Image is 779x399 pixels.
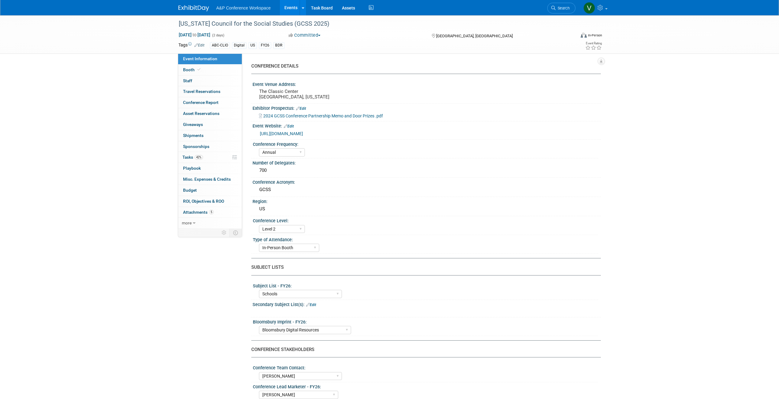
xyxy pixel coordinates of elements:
[183,111,219,116] span: Asset Reservations
[178,65,242,75] a: Booth
[183,89,220,94] span: Travel Reservations
[253,121,601,129] div: Event Website:
[183,122,203,127] span: Giveaways
[273,42,284,49] div: BDR
[178,218,242,228] a: more
[219,229,230,237] td: Personalize Event Tab Strip
[287,32,323,39] button: Committed
[178,174,242,185] a: Misc. Expenses & Credits
[253,317,598,325] div: Bloomsbury Imprint - FY26:
[183,67,202,72] span: Booth
[183,166,201,171] span: Playbook
[178,130,242,141] a: Shipments
[183,133,204,138] span: Shipments
[257,185,596,194] div: GCSS
[253,80,601,87] div: Event Venue Address:
[253,216,598,224] div: Conference Level:
[182,155,203,160] span: Tasks
[253,363,598,371] div: Conference Team Contact:
[178,196,242,207] a: ROI, Objectives & ROO
[249,42,257,49] div: US
[263,113,383,118] span: 2024 GCSS Conference Partnership Memo and Door Prizes .pdf
[183,188,197,193] span: Budget
[556,6,570,10] span: Search
[178,185,242,196] a: Budget
[539,32,602,41] div: Event Format
[212,33,224,37] span: (2 days)
[183,144,209,149] span: Sponsorships
[178,141,242,152] a: Sponsorships
[296,106,306,111] a: Edit
[178,76,242,86] a: Staff
[183,56,217,61] span: Event Information
[197,68,200,71] i: Booth reservation complete
[182,220,192,225] span: more
[177,18,566,29] div: [US_STATE] Council for the Social Studies (GCSS 2025)
[253,197,601,205] div: Region:
[253,300,601,308] div: Secondary Subject List(s):
[260,131,303,136] a: [URL][DOMAIN_NAME]
[251,346,596,353] div: CONFERENCE STAKEHOLDERS
[257,166,596,175] div: 700
[306,303,316,307] a: Edit
[259,113,383,118] a: 2024 GCSS Conference Partnership Memo and Door Prizes .pdf
[547,3,575,13] a: Search
[209,210,214,214] span: 5
[257,204,596,214] div: US
[251,63,596,69] div: CONFERENCE DETAILS
[194,43,204,47] a: Edit
[178,207,242,218] a: Attachments5
[436,34,513,38] span: [GEOGRAPHIC_DATA], [GEOGRAPHIC_DATA]
[253,158,601,166] div: Number of Delegates:
[585,42,602,45] div: Event Rating
[178,119,242,130] a: Giveaways
[183,100,219,105] span: Conference Report
[210,42,230,49] div: ABC-CLIO
[178,5,209,11] img: ExhibitDay
[581,33,587,38] img: Format-Inperson.png
[178,152,242,163] a: Tasks42%
[178,42,204,49] td: Tags
[192,32,197,37] span: to
[284,124,294,128] a: Edit
[253,235,598,243] div: Type of Attendance:
[232,42,246,49] div: Digital
[178,108,242,119] a: Asset Reservations
[195,155,203,160] span: 42%
[178,32,211,38] span: [DATE] [DATE]
[183,199,224,204] span: ROI, Objectives & ROO
[178,54,242,64] a: Event Information
[583,2,595,14] img: Veronica Dove
[183,210,214,215] span: Attachments
[251,264,596,271] div: SUBJECT LISTS
[253,281,598,289] div: Subject List - FY26:
[253,140,598,147] div: Conference Frequency:
[259,42,271,49] div: FY26
[178,86,242,97] a: Travel Reservations
[253,178,601,185] div: Conference Acronym:
[253,104,601,112] div: Exhibitor Prospectus:
[183,177,231,182] span: Misc. Expenses & Credits
[183,78,192,83] span: Staff
[229,229,242,237] td: Toggle Event Tabs
[588,33,602,38] div: In-Person
[253,382,598,390] div: Conference Lead Marketer - FY26:
[216,6,271,10] span: A&P Conference Workspace
[178,97,242,108] a: Conference Report
[259,89,391,100] pre: The Classic Center [GEOGRAPHIC_DATA], [US_STATE]
[178,163,242,174] a: Playbook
